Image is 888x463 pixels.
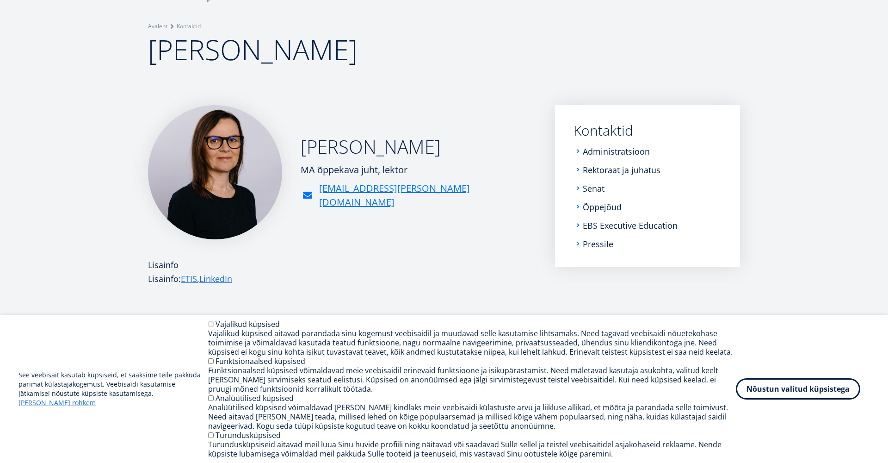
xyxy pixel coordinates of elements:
span: [PERSON_NAME] [148,31,358,69]
a: [EMAIL_ADDRESS][PERSON_NAME][DOMAIN_NAME] [319,181,536,209]
div: Analüütilised küpsised võimaldavad [PERSON_NAME] kindlaks meie veebisaidi külastuste arvu ja liik... [208,403,736,431]
a: Kontaktid [573,124,721,138]
label: Turundusküpsised [216,430,281,440]
a: Avaleht [148,22,167,31]
button: Nõustun valitud küpsistega [736,378,860,400]
label: Analüütilised küpsised [216,393,294,403]
a: Rektoraat ja juhatus [583,165,660,175]
a: [PERSON_NAME] rohkem [18,398,96,407]
div: Funktsionaalsed küpsised võimaldavad meie veebisaidil erinevaid funktsioone ja isikupärastamist. ... [208,366,736,394]
a: Pressile [583,239,613,249]
img: Piret Masso [148,105,282,239]
a: Kontaktid [177,22,201,31]
div: Turundusküpsiseid aitavad meil luua Sinu huvide profiili ning näitavad või saadavad Sulle sellel ... [208,440,736,458]
div: MA õppekava juht, lektor [301,163,536,177]
a: ETIS [181,272,197,286]
p: See veebisait kasutab küpsiseid, et saaksime teile pakkuda parimat külastajakogemust. Veebisaidi ... [18,370,208,407]
a: EBS Executive Education [583,221,678,230]
h2: [PERSON_NAME] [301,135,536,158]
p: Lisainfo: , [148,272,536,286]
div: Vajalikud küpsised aitavad parandada sinu kogemust veebisaidil ja muudavad selle kasutamise lihts... [208,329,736,357]
label: Vajalikud küpsised [216,319,280,329]
a: LinkedIn [199,272,232,286]
a: Senat [583,184,604,193]
a: Õppejõud [583,202,622,212]
a: Administratsioon [583,147,650,156]
label: Funktsionaalsed küpsised [216,356,305,366]
div: Lisainfo [148,258,536,272]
